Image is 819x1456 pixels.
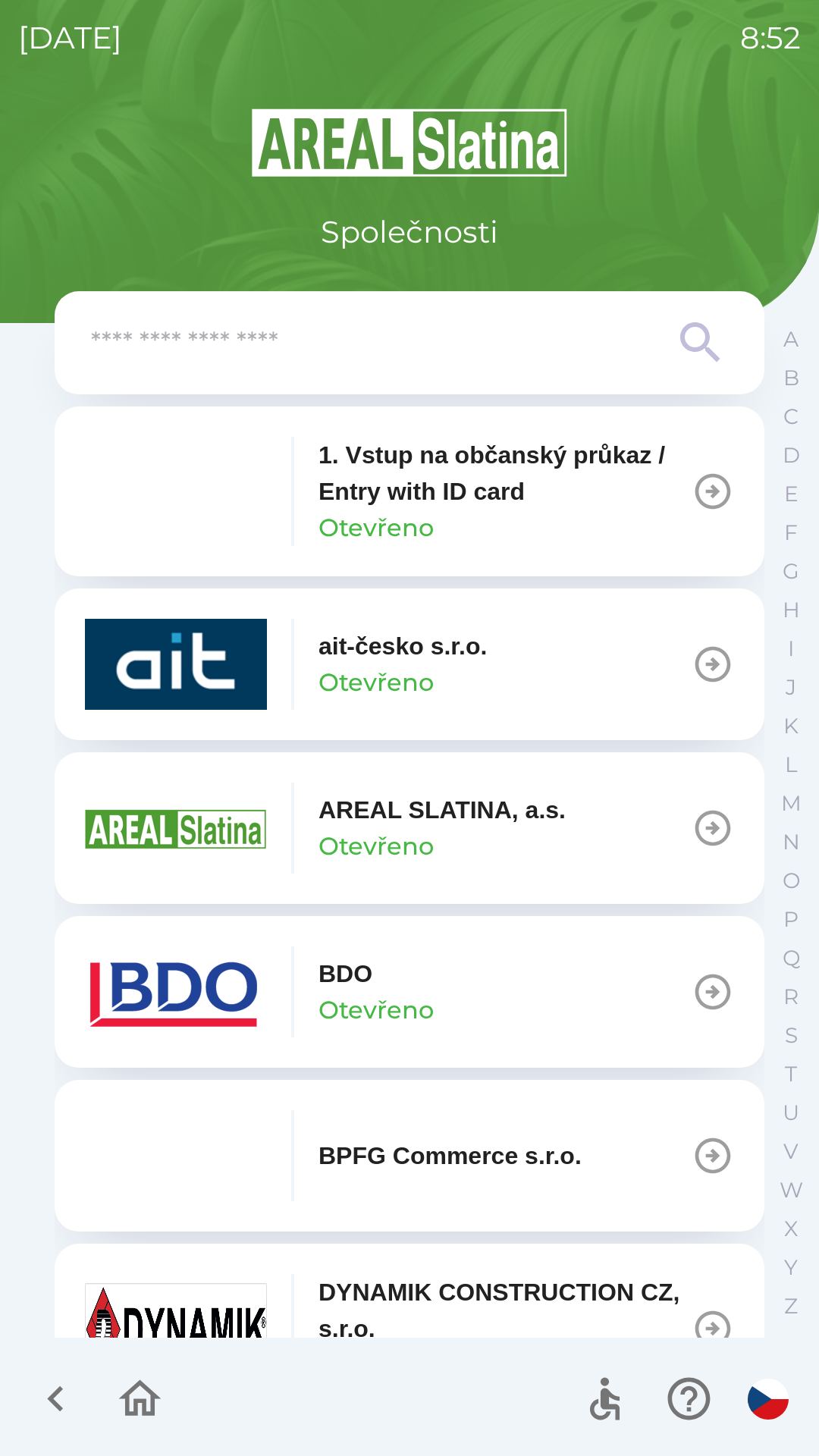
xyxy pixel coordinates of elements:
[55,1080,764,1232] button: BPFG Commerce s.r.o.
[318,664,434,701] p: Otevřeno
[783,1138,799,1165] p: V
[18,15,122,61] p: [DATE]
[772,1055,810,1094] button: T
[85,783,267,874] img: aad3f322-fb90-43a2-be23-5ead3ef36ce5.png
[784,1254,798,1281] p: Y
[55,406,764,576] button: 1. Vstup na občanský průkaz / Entry with ID cardOtevřeno
[318,510,434,546] p: Otevřeno
[55,106,764,179] img: Logo
[785,1061,797,1087] p: T
[772,668,810,707] button: J
[740,15,801,61] p: 8:52
[784,481,799,507] p: E
[772,939,810,977] button: Q
[772,1171,810,1210] button: W
[55,916,764,1068] button: BDOOtevřeno
[783,442,800,469] p: D
[318,1274,692,1347] p: DYNAMIK CONSTRUCTION CZ, s.r.o.
[772,475,810,513] button: E
[318,628,487,664] p: ait-česko s.r.o.
[85,1283,267,1374] img: 9aa1c191-0426-4a03-845b-4981a011e109.jpeg
[748,1379,789,1420] img: cs flag
[772,397,810,436] button: C
[772,1094,810,1132] button: U
[55,752,764,904] button: AREAL SLATINA, a.s.Otevřeno
[772,436,810,475] button: D
[772,552,810,591] button: G
[788,635,794,662] p: I
[786,674,796,701] p: J
[85,619,267,710] img: 40b5cfbb-27b1-4737-80dc-99d800fbabba.png
[772,359,810,397] button: B
[772,591,810,629] button: H
[783,326,799,353] p: A
[784,1293,798,1319] p: Z
[55,1244,764,1414] button: DYNAMIK CONSTRUCTION CZ, s.r.o.Otevřeno
[772,320,810,359] button: A
[772,1132,810,1171] button: V
[783,868,800,894] p: O
[772,513,810,552] button: F
[318,828,434,864] p: Otevřeno
[783,365,799,391] p: B
[783,906,799,933] p: P
[785,1022,798,1049] p: S
[772,1287,810,1326] button: Z
[783,829,800,855] p: N
[318,1137,582,1174] p: BPFG Commerce s.r.o.
[321,209,498,255] p: Společnosti
[772,861,810,900] button: O
[772,629,810,668] button: I
[55,588,764,740] button: ait-česko s.r.o.Otevřeno
[781,790,802,817] p: M
[784,1216,798,1242] p: X
[85,1110,267,1201] img: f3b1b367-54a7-43c8-9d7e-84e812667233.png
[772,1016,810,1055] button: S
[85,946,267,1037] img: ae7449ef-04f1-48ed-85b5-e61960c78b50.png
[785,752,797,778] p: L
[783,984,799,1010] p: R
[783,403,799,430] p: C
[318,955,372,992] p: BDO
[783,945,800,971] p: Q
[780,1177,803,1203] p: W
[783,1100,799,1126] p: U
[772,1210,810,1248] button: X
[318,437,692,510] p: 1. Vstup na občanský průkaz / Entry with ID card
[85,446,267,537] img: 93ea42ec-2d1b-4d6e-8f8a-bdbb4610bcc3.png
[772,977,810,1016] button: R
[772,823,810,861] button: N
[783,558,799,585] p: G
[318,792,566,828] p: AREAL SLATINA, a.s.
[772,1248,810,1287] button: Y
[783,597,800,623] p: H
[784,519,798,546] p: F
[772,900,810,939] button: P
[772,784,810,823] button: M
[318,992,434,1028] p: Otevřeno
[772,745,810,784] button: L
[783,713,799,739] p: K
[772,707,810,745] button: K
